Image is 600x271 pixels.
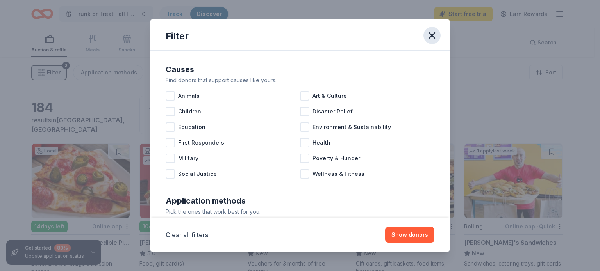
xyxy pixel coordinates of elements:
[312,138,330,147] span: Health
[312,122,391,132] span: Environment & Sustainability
[166,63,434,76] div: Causes
[385,227,434,243] button: Show donors
[166,30,189,43] div: Filter
[166,230,208,239] button: Clear all filters
[166,195,434,207] div: Application methods
[178,138,224,147] span: First Responders
[178,122,205,132] span: Education
[166,207,434,216] div: Pick the ones that work best for you.
[178,91,200,101] span: Animals
[312,107,353,116] span: Disaster Relief
[166,76,434,85] div: Find donors that support causes like yours.
[312,154,360,163] span: Poverty & Hunger
[312,91,347,101] span: Art & Culture
[178,169,217,179] span: Social Justice
[312,169,364,179] span: Wellness & Fitness
[178,107,201,116] span: Children
[178,154,198,163] span: Military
